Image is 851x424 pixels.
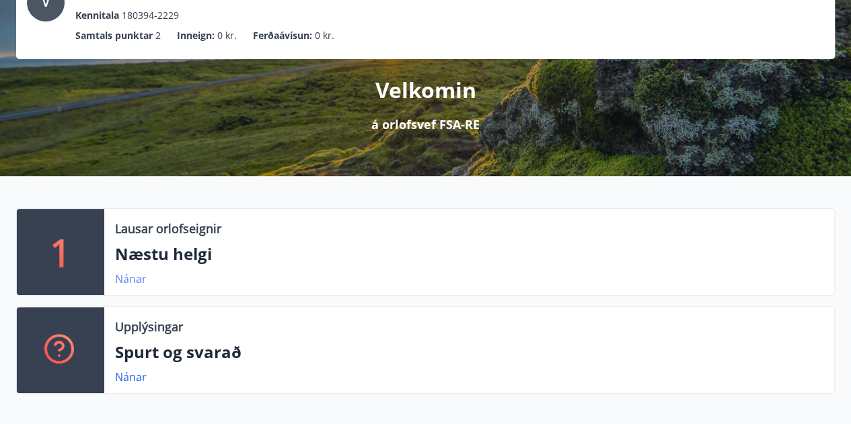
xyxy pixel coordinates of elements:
[115,318,183,335] p: Upplýsingar
[253,28,312,43] p: Ferðaávísun :
[115,370,147,384] a: Nánar
[115,243,823,265] p: Næstu helgi
[177,28,215,43] p: Inneign :
[375,75,476,105] p: Velkomin
[75,8,119,23] p: Kennitala
[75,28,153,43] p: Samtals punktar
[50,226,71,278] p: 1
[115,220,221,237] p: Lausar orlofseignir
[122,8,179,23] span: 180394-2229
[217,28,237,43] span: 0 kr.
[371,116,480,133] p: á orlofsvef FSA-RE
[115,271,147,286] a: Nánar
[315,28,334,43] span: 0 kr.
[155,28,161,43] span: 2
[115,341,823,364] p: Spurt og svarað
